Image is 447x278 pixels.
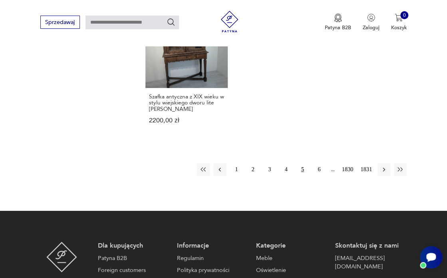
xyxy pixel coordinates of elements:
[145,6,228,138] a: Szafka antyczna z XIX wieku w stylu wiejskiego dworu lite drewno dęboweSzafka antyczna z XIX wiek...
[280,163,292,176] button: 4
[359,163,374,176] button: 1831
[177,266,245,275] a: Polityka prywatności
[335,242,403,250] p: Skontaktuj się z nami
[334,14,342,22] img: Ikona medalu
[256,254,324,263] a: Meble
[363,24,379,31] p: Zaloguj
[149,94,224,112] h3: Szafka antyczna z XIX wieku w stylu wiejskiego dworu lite [PERSON_NAME]
[313,163,326,176] button: 6
[246,163,259,176] button: 2
[98,242,166,250] p: Dla kupujących
[391,14,407,31] button: 0Koszyk
[325,24,351,31] p: Patyna B2B
[325,14,351,31] button: Patyna B2B
[256,242,324,250] p: Kategorie
[230,163,243,176] button: 1
[400,11,408,19] div: 0
[40,16,80,29] button: Sprzedawaj
[263,163,276,176] button: 3
[363,14,379,31] button: Zaloguj
[177,254,245,263] a: Regulamin
[40,20,80,25] a: Sprzedawaj
[98,266,166,275] a: Foreign customers
[391,24,407,31] p: Koszyk
[335,254,403,271] a: [EMAIL_ADDRESS][DOMAIN_NAME]
[149,118,224,124] p: 2200,00 zł
[98,254,166,263] a: Patyna B2B
[367,14,375,22] img: Ikonka użytkownika
[167,18,175,26] button: Szukaj
[420,246,442,268] iframe: Smartsupp widget button
[177,242,245,250] p: Informacje
[296,163,309,176] button: 5
[395,14,403,22] img: Ikona koszyka
[340,163,355,176] button: 1830
[325,14,351,31] a: Ikona medaluPatyna B2B
[46,242,77,272] img: Patyna - sklep z meblami i dekoracjami vintage
[216,11,243,32] img: Patyna - sklep z meblami i dekoracjami vintage
[256,266,324,275] a: Oświetlenie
